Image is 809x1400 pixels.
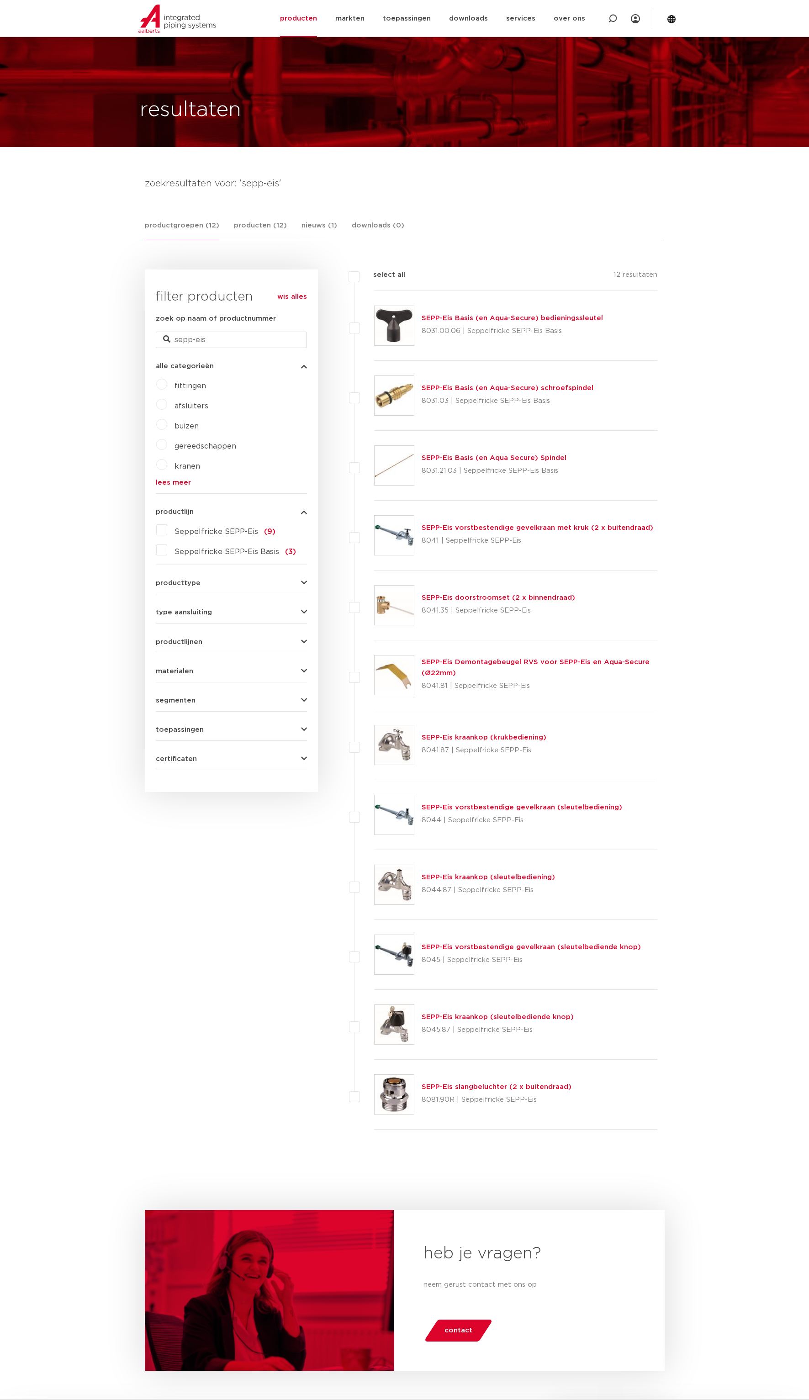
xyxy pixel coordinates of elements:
[234,220,287,240] a: producten (12)
[422,679,658,693] p: 8041.81 | Seppelfricke SEPP-Eis
[174,382,206,390] a: fittingen
[156,363,307,370] button: alle categorieën
[422,804,622,811] a: SEPP-Eis vorstbestendige gevelkraan (sleutelbediening)
[156,668,307,675] button: materialen
[156,580,307,586] button: producttype
[174,463,200,470] a: kranen
[422,1083,571,1090] a: SEPP-Eis slangbeluchter (2 x buitendraad)
[360,269,405,280] label: select all
[375,725,414,765] img: Thumbnail for SEPP-Eis kraankop (krukbediening)
[375,306,414,345] img: Thumbnail for SEPP-Eis Basis (en Aqua-Secure) bedieningssleutel
[174,528,258,535] span: Seppelfricke SEPP-Eis
[375,795,414,835] img: Thumbnail for SEPP-Eis vorstbestendige gevelkraan (sleutelbediening)
[174,402,208,410] a: afsluiters
[156,609,212,616] span: type aansluiting
[422,534,653,548] p: 8041 | Seppelfricke SEPP-Eis
[301,220,337,240] a: nieuws (1)
[156,313,276,324] label: zoek op naam of productnummer
[422,464,566,478] p: 8031.21.03 | Seppelfricke SEPP-Eis Basis
[422,324,603,338] p: 8031.00.06 | Seppelfricke SEPP-Eis Basis
[145,176,665,191] h4: zoekresultaten voor: 'sepp-eis'
[156,668,193,675] span: materialen
[423,1279,635,1290] p: neem gerust contact met ons op
[156,755,307,762] button: certificaten
[422,944,641,951] a: SEPP-Eis vorstbestendige gevelkraan (sleutelbediende knop)
[422,454,566,461] a: SEPP-Eis Basis (en Aqua Secure) Spindel
[156,726,204,733] span: toepassingen
[422,603,575,618] p: 8041.35 | Seppelfricke SEPP-Eis
[156,609,307,616] button: type aansluiting
[156,639,202,645] span: productlijnen
[264,528,275,535] span: (9)
[375,446,414,485] img: Thumbnail for SEPP-Eis Basis (en Aqua Secure) Spindel
[174,548,279,555] span: Seppelfricke SEPP-Eis Basis
[156,697,196,704] span: segmenten
[444,1323,472,1338] span: contact
[156,755,197,762] span: certificaten
[156,288,307,306] h3: filter producten
[285,548,296,555] span: (3)
[156,508,307,515] button: productlijn
[422,315,603,322] a: SEPP-Eis Basis (en Aqua-Secure) bedieningssleutel
[156,479,307,486] a: lees meer
[145,220,219,240] a: productgroepen (12)
[613,269,657,284] p: 12 resultaten
[174,423,199,430] a: buizen
[375,655,414,695] img: Thumbnail for SEPP-Eis Demontagebeugel RVS voor SEPP-Eis en Aqua-Secure (Ø22mm)
[423,1243,635,1265] h2: heb je vragen?
[422,394,593,408] p: 8031.03 | Seppelfricke SEPP-Eis Basis
[140,95,241,125] h1: resultaten
[174,443,236,450] a: gereedschappen
[422,659,650,676] a: SEPP-Eis Demontagebeugel RVS voor SEPP-Eis en Aqua-Secure (Ø22mm)
[422,594,575,601] a: SEPP-Eis doorstroomset (2 x binnendraad)
[156,639,307,645] button: productlijnen
[277,291,307,302] a: wis alles
[375,1005,414,1044] img: Thumbnail for SEPP-Eis kraankop (sleutelbediende knop)
[422,743,546,758] p: 8041.87 | Seppelfricke SEPP-Eis
[422,813,622,828] p: 8044 | Seppelfricke SEPP-Eis
[422,734,546,741] a: SEPP-Eis kraankop (krukbediening)
[422,1023,574,1037] p: 8045.87 | Seppelfricke SEPP-Eis
[156,508,194,515] span: productlijn
[375,935,414,974] img: Thumbnail for SEPP-Eis vorstbestendige gevelkraan (sleutelbediende knop)
[156,697,307,704] button: segmenten
[422,874,555,881] a: SEPP-Eis kraankop (sleutelbediening)
[375,1075,414,1114] img: Thumbnail for SEPP-Eis slangbeluchter (2 x buitendraad)
[422,524,653,531] a: SEPP-Eis vorstbestendige gevelkraan met kruk (2 x buitendraad)
[156,363,214,370] span: alle categorieën
[375,516,414,555] img: Thumbnail for SEPP-Eis vorstbestendige gevelkraan met kruk (2 x buitendraad)
[375,865,414,904] img: Thumbnail for SEPP-Eis kraankop (sleutelbediening)
[156,580,201,586] span: producttype
[156,332,307,348] input: zoeken
[375,376,414,415] img: Thumbnail for SEPP-Eis Basis (en Aqua-Secure) schroefspindel
[422,385,593,391] a: SEPP-Eis Basis (en Aqua-Secure) schroefspindel
[422,883,555,898] p: 8044.87 | Seppelfricke SEPP-Eis
[422,1014,574,1020] a: SEPP-Eis kraankop (sleutelbediende knop)
[423,1320,493,1342] a: contact
[156,726,307,733] button: toepassingen
[352,220,404,240] a: downloads (0)
[375,586,414,625] img: Thumbnail for SEPP-Eis doorstroomset (2 x binnendraad)
[422,953,641,967] p: 8045 | Seppelfricke SEPP-Eis
[422,1093,571,1107] p: 8081.90R | Seppelfricke SEPP-Eis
